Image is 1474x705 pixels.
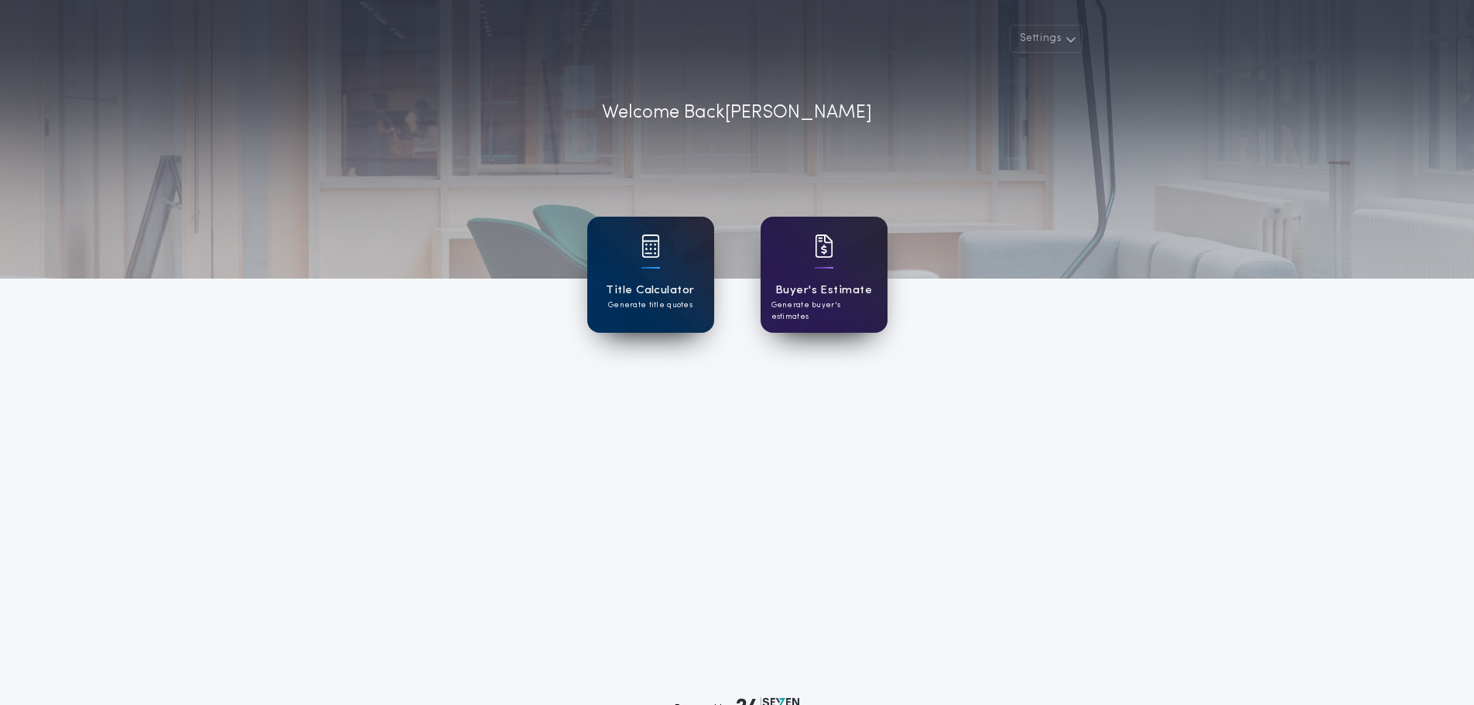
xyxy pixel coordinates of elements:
[775,282,872,299] h1: Buyer's Estimate
[602,99,872,127] p: Welcome Back [PERSON_NAME]
[815,234,833,258] img: card icon
[761,217,887,333] a: card iconBuyer's EstimateGenerate buyer's estimates
[587,217,714,333] a: card iconTitle CalculatorGenerate title quotes
[1010,25,1082,53] button: Settings
[608,299,693,311] p: Generate title quotes
[641,234,660,258] img: card icon
[606,282,694,299] h1: Title Calculator
[771,299,877,323] p: Generate buyer's estimates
